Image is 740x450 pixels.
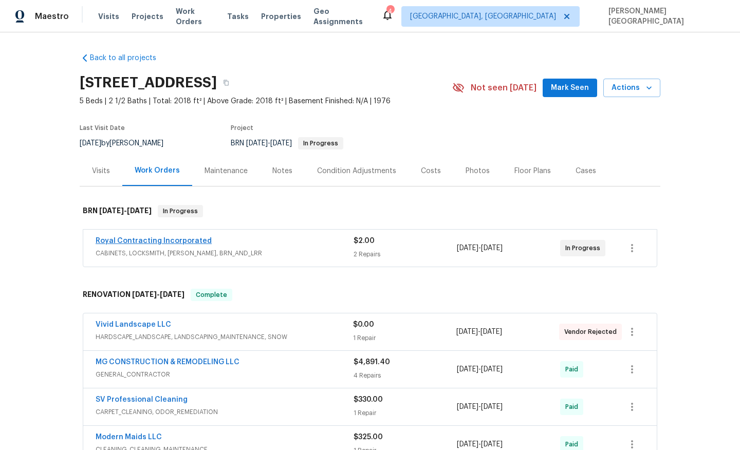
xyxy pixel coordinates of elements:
[80,278,660,311] div: RENOVATION [DATE]-[DATE]Complete
[565,439,582,449] span: Paid
[466,166,490,176] div: Photos
[354,396,383,403] span: $330.00
[457,441,478,448] span: [DATE]
[457,439,503,449] span: -
[457,245,478,252] span: [DATE]
[231,140,343,147] span: BRN
[246,140,268,147] span: [DATE]
[317,166,396,176] div: Condition Adjustments
[514,166,551,176] div: Floor Plans
[353,321,374,328] span: $0.00
[456,328,478,335] span: [DATE]
[386,6,394,16] div: 4
[96,321,171,328] a: Vivid Landscape LLC
[132,11,163,22] span: Projects
[543,79,597,98] button: Mark Seen
[576,166,596,176] div: Cases
[92,166,110,176] div: Visits
[83,205,152,217] h6: BRN
[457,402,503,412] span: -
[135,165,180,176] div: Work Orders
[565,364,582,374] span: Paid
[80,125,125,131] span: Last Visit Date
[80,78,217,88] h2: [STREET_ADDRESS]
[457,243,503,253] span: -
[481,403,503,410] span: [DATE]
[481,245,503,252] span: [DATE]
[80,96,452,106] span: 5 Beds | 2 1/2 Baths | Total: 2018 ft² | Above Grade: 2018 ft² | Basement Finished: N/A | 1976
[227,13,249,20] span: Tasks
[603,79,660,98] button: Actions
[80,195,660,228] div: BRN [DATE]-[DATE]In Progress
[96,407,354,417] span: CARPET_CLEANING, ODOR_REMEDIATION
[565,402,582,412] span: Paid
[231,125,253,131] span: Project
[192,290,231,300] span: Complete
[127,207,152,214] span: [DATE]
[604,6,725,27] span: [PERSON_NAME][GEOGRAPHIC_DATA]
[457,403,478,410] span: [DATE]
[421,166,441,176] div: Costs
[551,82,589,95] span: Mark Seen
[96,359,239,366] a: MG CONSTRUCTION & REMODELING LLC
[410,11,556,22] span: [GEOGRAPHIC_DATA], [GEOGRAPHIC_DATA]
[481,441,503,448] span: [DATE]
[457,364,503,374] span: -
[471,83,536,93] span: Not seen [DATE]
[313,6,369,27] span: Geo Assignments
[35,11,69,22] span: Maestro
[205,166,248,176] div: Maintenance
[132,291,157,298] span: [DATE]
[565,243,604,253] span: In Progress
[96,332,353,342] span: HARDSCAPE_LANDSCAPE, LANDSCAPING_MAINTENANCE, SNOW
[353,333,456,343] div: 1 Repair
[246,140,292,147] span: -
[80,137,176,149] div: by [PERSON_NAME]
[96,434,162,441] a: Modern Maids LLC
[354,408,457,418] div: 1 Repair
[481,366,503,373] span: [DATE]
[176,6,215,27] span: Work Orders
[83,289,184,301] h6: RENOVATION
[457,366,478,373] span: [DATE]
[159,206,202,216] span: In Progress
[96,396,188,403] a: SV Professional Cleaning
[354,434,383,441] span: $325.00
[456,327,502,337] span: -
[96,248,354,258] span: CABINETS, LOCKSMITH, [PERSON_NAME], BRN_AND_LRR
[270,140,292,147] span: [DATE]
[217,73,235,92] button: Copy Address
[272,166,292,176] div: Notes
[354,359,390,366] span: $4,891.40
[98,11,119,22] span: Visits
[612,82,652,95] span: Actions
[160,291,184,298] span: [DATE]
[354,370,457,381] div: 4 Repairs
[261,11,301,22] span: Properties
[80,53,178,63] a: Back to all projects
[132,291,184,298] span: -
[299,140,342,146] span: In Progress
[99,207,124,214] span: [DATE]
[96,369,354,380] span: GENERAL_CONTRACTOR
[80,140,101,147] span: [DATE]
[564,327,621,337] span: Vendor Rejected
[354,237,375,245] span: $2.00
[480,328,502,335] span: [DATE]
[96,237,212,245] a: Royal Contracting Incorporated
[99,207,152,214] span: -
[354,249,457,259] div: 2 Repairs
